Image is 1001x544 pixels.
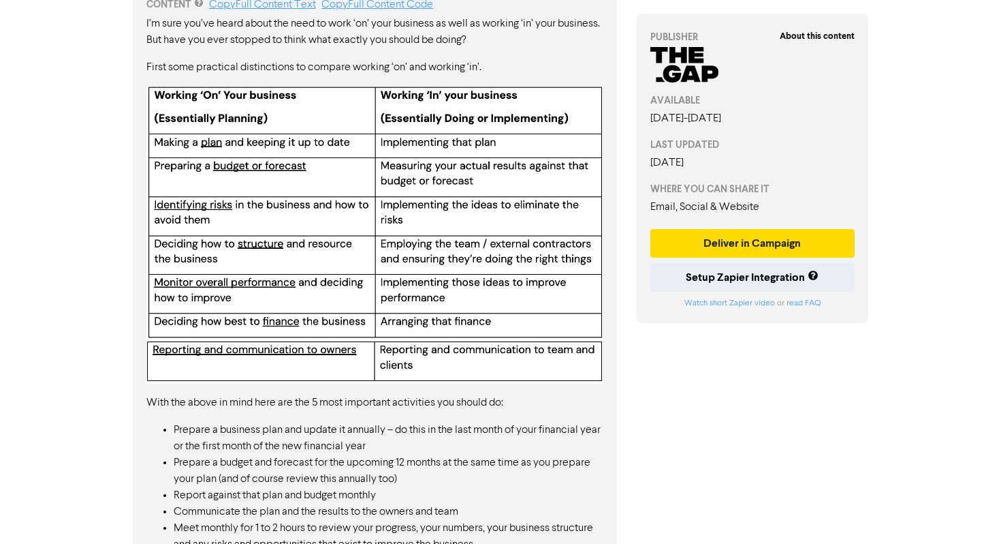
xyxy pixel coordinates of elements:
div: or [650,297,855,309]
div: AVAILABLE [650,93,855,108]
p: With the above in mind here are the 5 most important activities you should do: [146,395,603,411]
img: If I’m working ON my business what should I be doing? [146,338,603,384]
div: [DATE] - [DATE] [650,110,855,127]
button: Setup Zapier Integration [650,263,855,292]
a: Watch short Zapier video [684,299,775,307]
strong: About this content [780,31,855,42]
iframe: Chat Widget [826,397,1001,544]
li: Prepare a budget and forecast for the upcoming 12 months at the same time as you prepare your pla... [174,455,603,487]
p: I’m sure you’ve heard about the need to work ‘on’ your business as well as working ‘in’ your busi... [146,16,603,48]
div: Email, Social & Website [650,199,855,215]
img: If I’m working ON my business what should I be doing? [146,87,603,338]
li: Report against that plan and budget monthly [174,487,603,504]
p: First some practical distinctions to compare working ‘on’ and working ‘in’. [146,59,603,76]
button: Deliver in Campaign [650,229,855,258]
a: read FAQ [786,299,821,307]
div: WHERE YOU CAN SHARE IT [650,182,855,196]
div: LAST UPDATED [650,138,855,152]
div: [DATE] [650,155,855,171]
li: Prepare a business plan and update it annually – do this in the last month of your financial year... [174,422,603,455]
div: PUBLISHER [650,30,855,44]
li: Communicate the plan and the results to the owners and team [174,504,603,520]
